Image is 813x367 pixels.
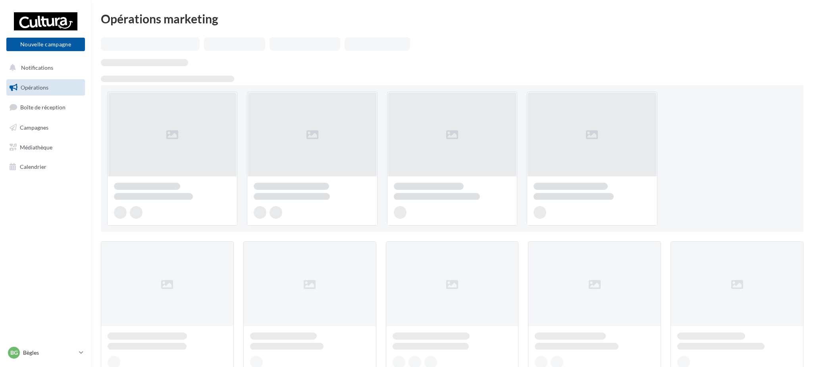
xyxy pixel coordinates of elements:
[21,64,53,71] span: Notifications
[5,119,87,136] a: Campagnes
[10,349,18,357] span: Bg
[20,143,52,150] span: Médiathèque
[6,38,85,51] button: Nouvelle campagne
[6,345,85,360] a: Bg Bègles
[101,13,803,25] div: Opérations marketing
[23,349,76,357] p: Bègles
[5,79,87,96] a: Opérations
[5,139,87,156] a: Médiathèque
[5,159,87,175] a: Calendrier
[5,59,83,76] button: Notifications
[5,99,87,116] a: Boîte de réception
[20,124,48,131] span: Campagnes
[21,84,48,91] span: Opérations
[20,104,66,111] span: Boîte de réception
[20,163,46,170] span: Calendrier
